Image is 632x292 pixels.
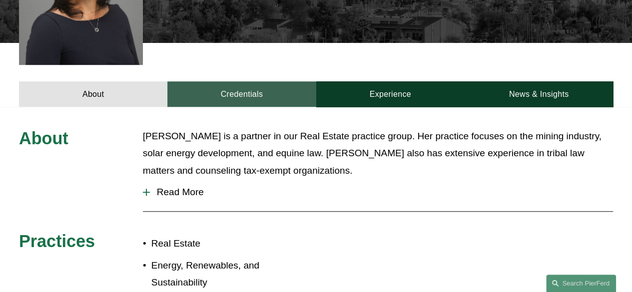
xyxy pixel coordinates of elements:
span: Practices [19,232,95,251]
a: Experience [316,81,465,107]
p: Energy, Renewables, and Sustainability [151,257,316,292]
span: Read More [150,187,613,198]
span: About [19,129,68,148]
a: About [19,81,167,107]
a: Search this site [546,275,616,292]
button: Read More [143,179,613,205]
p: [PERSON_NAME] is a partner in our Real Estate practice group. Her practice focuses on the mining ... [143,128,613,179]
a: News & Insights [465,81,613,107]
a: Credentials [167,81,316,107]
p: Real Estate [151,235,316,252]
